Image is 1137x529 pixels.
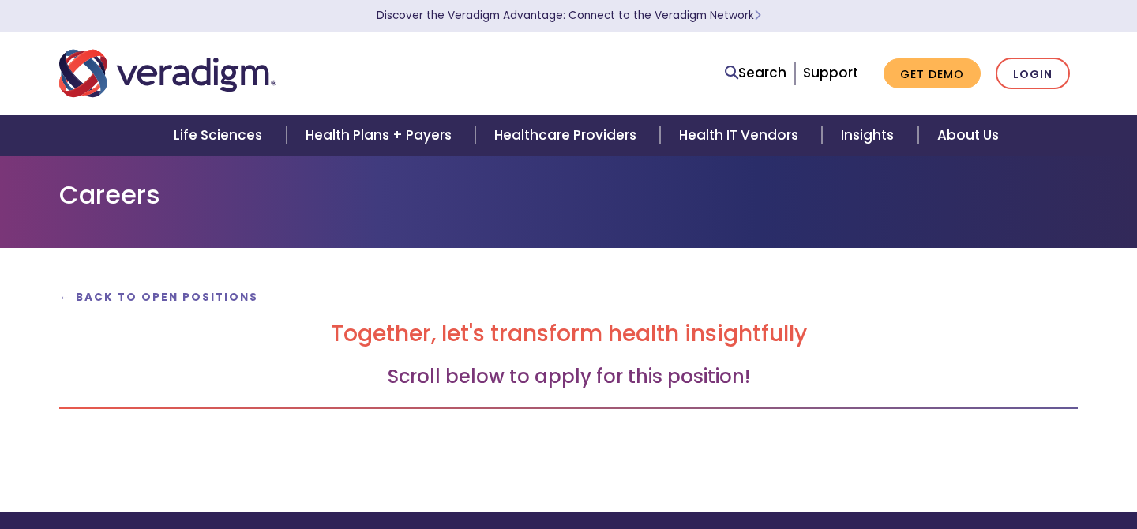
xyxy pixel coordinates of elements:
[996,58,1070,90] a: Login
[59,180,1078,210] h1: Careers
[754,8,761,23] span: Learn More
[59,290,258,305] a: ← Back to Open Positions
[918,115,1018,156] a: About Us
[59,47,276,99] img: Veradigm logo
[822,115,917,156] a: Insights
[803,63,858,82] a: Support
[155,115,286,156] a: Life Sciences
[660,115,822,156] a: Health IT Vendors
[884,58,981,89] a: Get Demo
[475,115,660,156] a: Healthcare Providers
[59,321,1078,347] h2: Together, let's transform health insightfully
[725,62,786,84] a: Search
[377,8,761,23] a: Discover the Veradigm Advantage: Connect to the Veradigm NetworkLearn More
[287,115,475,156] a: Health Plans + Payers
[59,366,1078,388] h3: Scroll below to apply for this position!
